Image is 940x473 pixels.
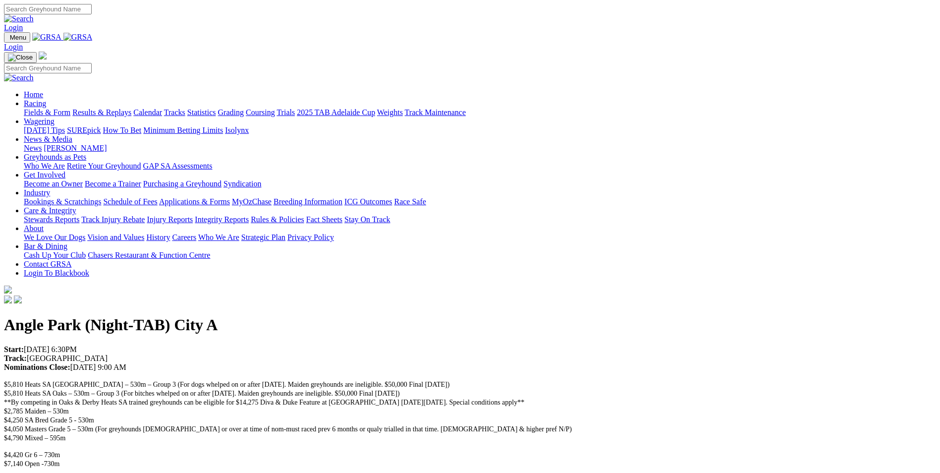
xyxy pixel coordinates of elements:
[24,251,936,260] div: Bar & Dining
[24,251,86,259] a: Cash Up Your Club
[24,108,70,117] a: Fields & Form
[24,179,936,188] div: Get Involved
[276,108,295,117] a: Trials
[24,99,46,108] a: Racing
[24,179,83,188] a: Become an Owner
[251,215,304,224] a: Rules & Policies
[4,63,92,73] input: Search
[4,14,34,23] img: Search
[4,32,30,43] button: Toggle navigation
[24,153,86,161] a: Greyhounds as Pets
[4,296,12,303] img: facebook.svg
[4,73,34,82] img: Search
[24,224,44,233] a: About
[146,233,170,241] a: History
[10,34,26,41] span: Menu
[297,108,375,117] a: 2025 TAB Adelaide Cup
[133,108,162,117] a: Calendar
[24,260,71,268] a: Contact GRSA
[143,126,223,134] a: Minimum Betting Limits
[24,197,101,206] a: Bookings & Scratchings
[225,126,249,134] a: Isolynx
[4,43,23,51] a: Login
[274,197,342,206] a: Breeding Information
[4,4,92,14] input: Search
[232,197,272,206] a: MyOzChase
[72,108,131,117] a: Results & Replays
[24,135,72,143] a: News & Media
[4,354,27,362] strong: Track:
[24,206,76,215] a: Care & Integrity
[4,23,23,32] a: Login
[241,233,285,241] a: Strategic Plan
[147,215,193,224] a: Injury Reports
[405,108,466,117] a: Track Maintenance
[24,144,42,152] a: News
[44,144,107,152] a: [PERSON_NAME]
[4,345,24,354] strong: Start:
[81,215,145,224] a: Track Injury Rebate
[4,345,936,372] p: [DATE] 6:30PM [GEOGRAPHIC_DATA] [DATE] 9:00 AM
[4,363,70,371] strong: Nominations Close:
[67,126,101,134] a: SUREpick
[24,233,85,241] a: We Love Our Dogs
[4,316,936,334] h1: Angle Park (Night-TAB) City A
[39,52,47,59] img: logo-grsa-white.png
[164,108,185,117] a: Tracks
[24,126,936,135] div: Wagering
[195,215,249,224] a: Integrity Reports
[4,286,12,294] img: logo-grsa-white.png
[306,215,342,224] a: Fact Sheets
[287,233,334,241] a: Privacy Policy
[24,162,936,171] div: Greyhounds as Pets
[63,33,93,42] img: GRSA
[24,144,936,153] div: News & Media
[24,171,65,179] a: Get Involved
[172,233,196,241] a: Careers
[24,162,65,170] a: Who We Are
[24,90,43,99] a: Home
[24,269,89,277] a: Login To Blackbook
[377,108,403,117] a: Weights
[24,117,55,125] a: Wagering
[344,197,392,206] a: ICG Outcomes
[87,233,144,241] a: Vision and Values
[24,188,50,197] a: Industry
[218,108,244,117] a: Grading
[344,215,390,224] a: Stay On Track
[24,126,65,134] a: [DATE] Tips
[198,233,239,241] a: Who We Are
[24,242,67,250] a: Bar & Dining
[8,54,33,61] img: Close
[103,197,157,206] a: Schedule of Fees
[159,197,230,206] a: Applications & Forms
[24,233,936,242] div: About
[24,197,936,206] div: Industry
[67,162,141,170] a: Retire Your Greyhound
[85,179,141,188] a: Become a Trainer
[223,179,261,188] a: Syndication
[4,52,37,63] button: Toggle navigation
[143,179,221,188] a: Purchasing a Greyhound
[394,197,426,206] a: Race Safe
[246,108,275,117] a: Coursing
[187,108,216,117] a: Statistics
[88,251,210,259] a: Chasers Restaurant & Function Centre
[143,162,213,170] a: GAP SA Assessments
[24,108,936,117] div: Racing
[24,215,79,224] a: Stewards Reports
[14,296,22,303] img: twitter.svg
[4,451,60,468] span: $4,420 Gr 6 – 730m $7,140 Open -730m
[103,126,142,134] a: How To Bet
[32,33,61,42] img: GRSA
[4,381,572,442] span: $5,810 Heats SA [GEOGRAPHIC_DATA] – 530m – Group 3 (For dogs whelped on or after [DATE]. Maiden g...
[24,215,936,224] div: Care & Integrity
